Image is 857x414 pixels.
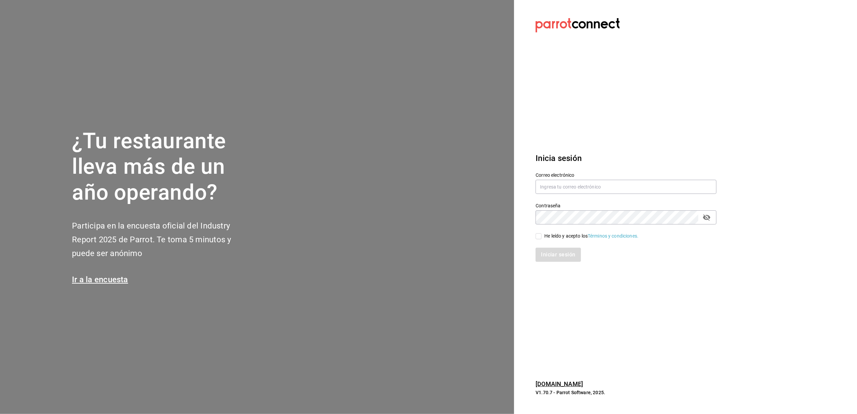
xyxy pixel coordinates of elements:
a: Ir a la encuesta [72,275,128,284]
div: He leído y acepto los [544,233,638,240]
input: Ingresa tu correo electrónico [536,180,716,194]
label: Correo electrónico [536,173,716,177]
button: passwordField [701,212,712,223]
label: Contraseña [536,203,716,208]
h3: Inicia sesión [536,152,716,164]
h2: Participa en la encuesta oficial del Industry Report 2025 de Parrot. Te toma 5 minutos y puede se... [72,219,254,260]
p: V1.70.7 - Parrot Software, 2025. [536,389,716,396]
a: Términos y condiciones. [588,233,638,239]
a: [DOMAIN_NAME] [536,380,583,387]
h1: ¿Tu restaurante lleva más de un año operando? [72,128,254,206]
